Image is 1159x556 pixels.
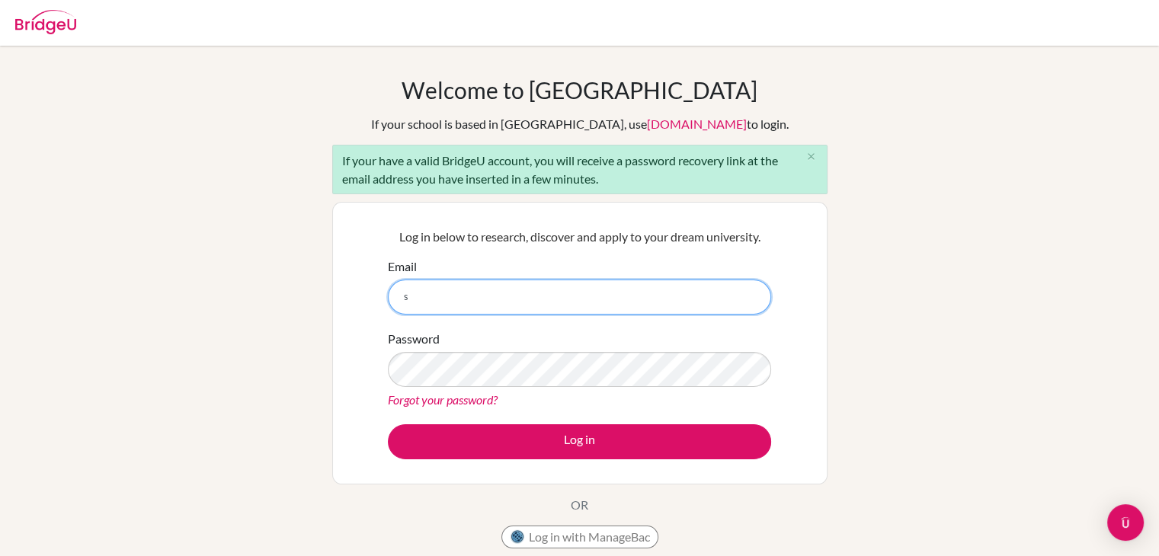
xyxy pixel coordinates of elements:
div: If your school is based in [GEOGRAPHIC_DATA], use to login. [371,115,789,133]
img: Bridge-U [15,10,76,34]
div: Open Intercom Messenger [1107,504,1144,541]
button: Log in [388,424,771,459]
p: Log in below to research, discover and apply to your dream university. [388,228,771,246]
h1: Welcome to [GEOGRAPHIC_DATA] [402,76,757,104]
a: [DOMAIN_NAME] [647,117,747,131]
label: Email [388,257,417,276]
button: Log in with ManageBac [501,526,658,548]
i: close [805,151,817,162]
div: If your have a valid BridgeU account, you will receive a password recovery link at the email addr... [332,145,828,194]
a: Forgot your password? [388,392,498,407]
p: OR [571,496,588,514]
button: Close [796,145,827,168]
label: Password [388,330,440,348]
